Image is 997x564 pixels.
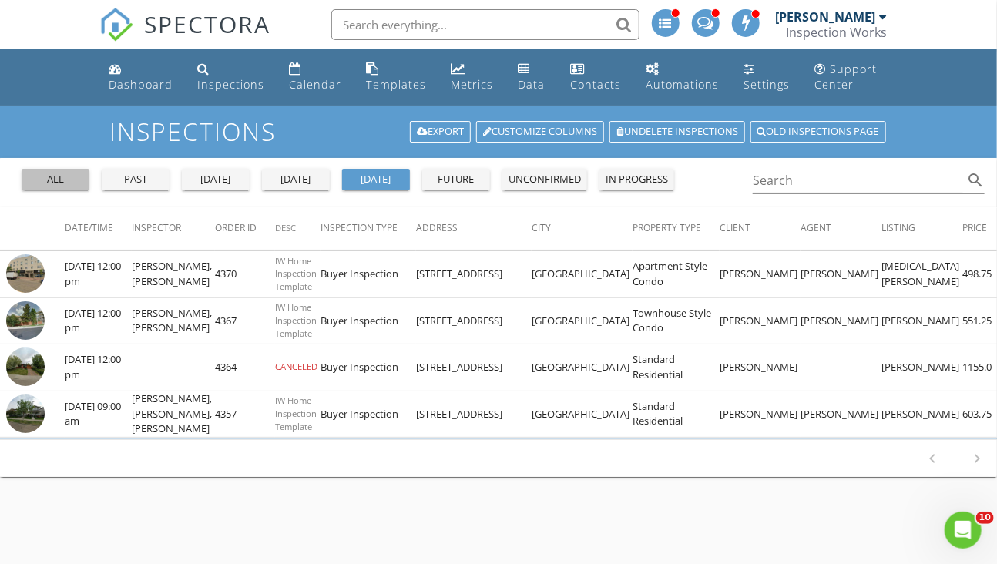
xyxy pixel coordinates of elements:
[720,344,801,391] td: [PERSON_NAME]
[342,169,410,190] button: [DATE]
[191,55,270,99] a: Inspections
[518,77,545,92] div: Data
[744,77,791,92] div: Settings
[599,169,674,190] button: in progress
[720,391,801,438] td: [PERSON_NAME]
[215,251,275,298] td: 4370
[976,512,994,524] span: 10
[633,251,720,298] td: Apartment Style Condo
[509,172,581,187] div: unconfirmed
[633,297,720,344] td: Townhouse Style Condo
[182,169,250,190] button: [DATE]
[262,169,330,190] button: [DATE]
[881,297,962,344] td: [PERSON_NAME]
[321,391,416,438] td: Buyer Inspection
[633,344,720,391] td: Standard Residential
[6,301,45,340] img: streetview
[65,251,132,298] td: [DATE] 12:00 pm
[633,221,701,234] span: Property Type
[275,255,317,293] span: IW Home Inspection Template
[416,207,532,250] th: Address: Not sorted.
[65,391,132,438] td: [DATE] 09:00 am
[109,77,173,92] div: Dashboard
[422,169,490,190] button: future
[502,169,587,190] button: unconfirmed
[720,207,801,250] th: Client: Not sorted.
[881,207,962,250] th: Listing: Not sorted.
[750,121,886,143] a: Old inspections page
[321,344,416,391] td: Buyer Inspection
[215,297,275,344] td: 4367
[640,55,726,99] a: Automations (Advanced)
[275,361,317,372] span: CANCELED
[881,251,962,298] td: [MEDICAL_DATA][PERSON_NAME]
[532,221,551,234] span: City
[787,25,888,40] div: Inspection Works
[6,394,45,433] img: streetview
[776,9,876,25] div: [PERSON_NAME]
[720,251,801,298] td: [PERSON_NAME]
[197,77,264,92] div: Inspections
[22,169,89,190] button: all
[609,121,745,143] a: Undelete inspections
[532,251,633,298] td: [GEOGRAPHIC_DATA]
[275,394,317,432] span: IW Home Inspection Template
[416,221,458,234] span: Address
[646,77,720,92] div: Automations
[215,391,275,438] td: 4357
[144,8,270,40] span: SPECTORA
[410,121,471,143] a: Export
[416,297,532,344] td: [STREET_ADDRESS]
[6,347,45,386] img: streetview
[6,254,45,293] img: streetview
[565,55,628,99] a: Contacts
[416,391,532,438] td: [STREET_ADDRESS]
[801,251,881,298] td: [PERSON_NAME]
[428,172,484,187] div: future
[109,118,888,145] h1: Inspections
[720,297,801,344] td: [PERSON_NAME]
[275,207,321,250] th: Desc: Not sorted.
[801,391,881,438] td: [PERSON_NAME]
[321,297,416,344] td: Buyer Inspection
[738,55,797,99] a: Settings
[331,9,639,40] input: Search everything...
[720,221,750,234] span: Client
[801,221,831,234] span: Agent
[65,221,113,234] span: Date/Time
[809,55,895,99] a: Support Center
[321,207,416,250] th: Inspection Type: Not sorted.
[881,344,962,391] td: [PERSON_NAME]
[283,55,347,99] a: Calendar
[476,121,604,143] a: Customize Columns
[966,171,985,190] i: search
[348,172,404,187] div: [DATE]
[275,301,317,339] span: IW Home Inspection Template
[99,8,133,42] img: The Best Home Inspection Software - Spectora
[962,221,987,234] span: Price
[268,172,324,187] div: [DATE]
[532,207,633,250] th: City: Not sorted.
[881,391,962,438] td: [PERSON_NAME]
[606,172,668,187] div: in progress
[633,391,720,438] td: Standard Residential
[132,221,181,234] span: Inspector
[532,391,633,438] td: [GEOGRAPHIC_DATA]
[65,207,132,250] th: Date/Time: Not sorted.
[99,21,270,53] a: SPECTORA
[321,221,398,234] span: Inspection Type
[881,221,915,234] span: Listing
[108,172,163,187] div: past
[945,512,982,549] iframe: Intercom live chat
[215,221,257,234] span: Order ID
[102,55,179,99] a: Dashboard
[815,62,878,92] div: Support Center
[532,344,633,391] td: [GEOGRAPHIC_DATA]
[188,172,243,187] div: [DATE]
[633,207,720,250] th: Property Type: Not sorted.
[215,207,275,250] th: Order ID: Not sorted.
[753,168,963,193] input: Search
[801,207,881,250] th: Agent: Not sorted.
[801,297,881,344] td: [PERSON_NAME]
[512,55,552,99] a: Data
